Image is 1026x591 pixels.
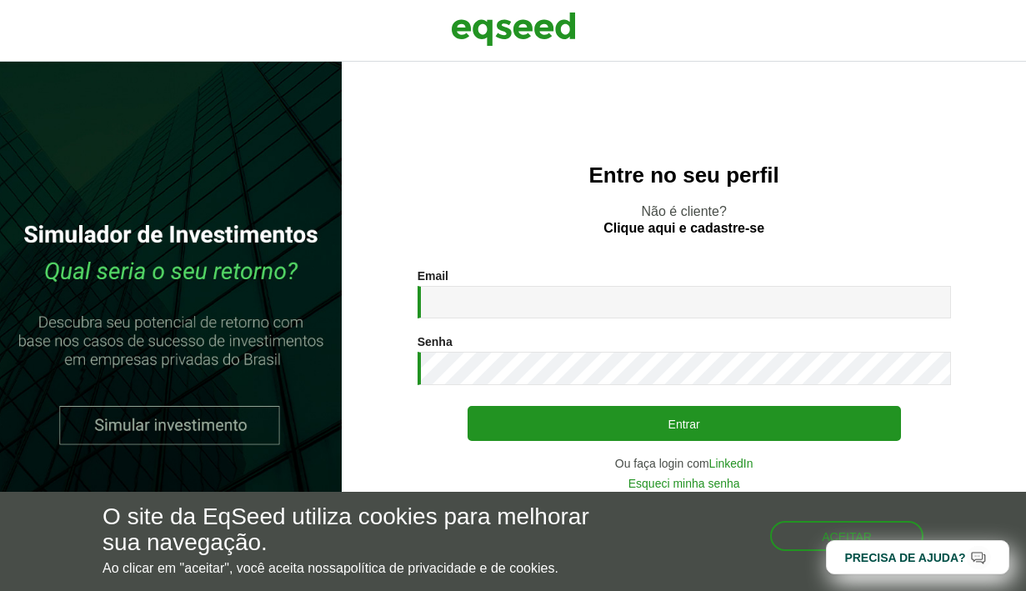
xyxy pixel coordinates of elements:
[770,521,923,551] button: Aceitar
[418,458,951,469] div: Ou faça login com
[418,336,453,348] label: Senha
[375,203,993,235] p: Não é cliente?
[709,458,753,469] a: LinkedIn
[451,8,576,50] img: EqSeed Logo
[468,406,901,441] button: Entrar
[103,504,595,556] h5: O site da EqSeed utiliza cookies para melhorar sua navegação.
[418,270,448,282] label: Email
[375,163,993,188] h2: Entre no seu perfil
[103,560,595,576] p: Ao clicar em "aceitar", você aceita nossa .
[628,478,740,489] a: Esqueci minha senha
[603,222,764,235] a: Clique aqui e cadastre-se
[343,562,555,575] a: política de privacidade e de cookies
